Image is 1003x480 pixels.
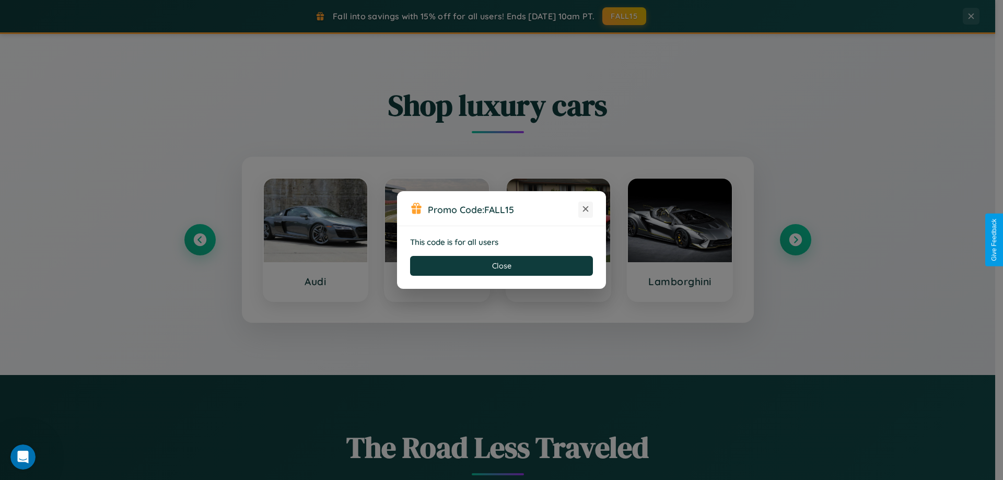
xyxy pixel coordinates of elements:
button: Close [410,256,593,276]
div: Give Feedback [990,219,998,261]
strong: This code is for all users [410,237,498,247]
iframe: Intercom live chat [10,444,36,470]
h3: Promo Code: [428,204,578,215]
b: FALL15 [484,204,514,215]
